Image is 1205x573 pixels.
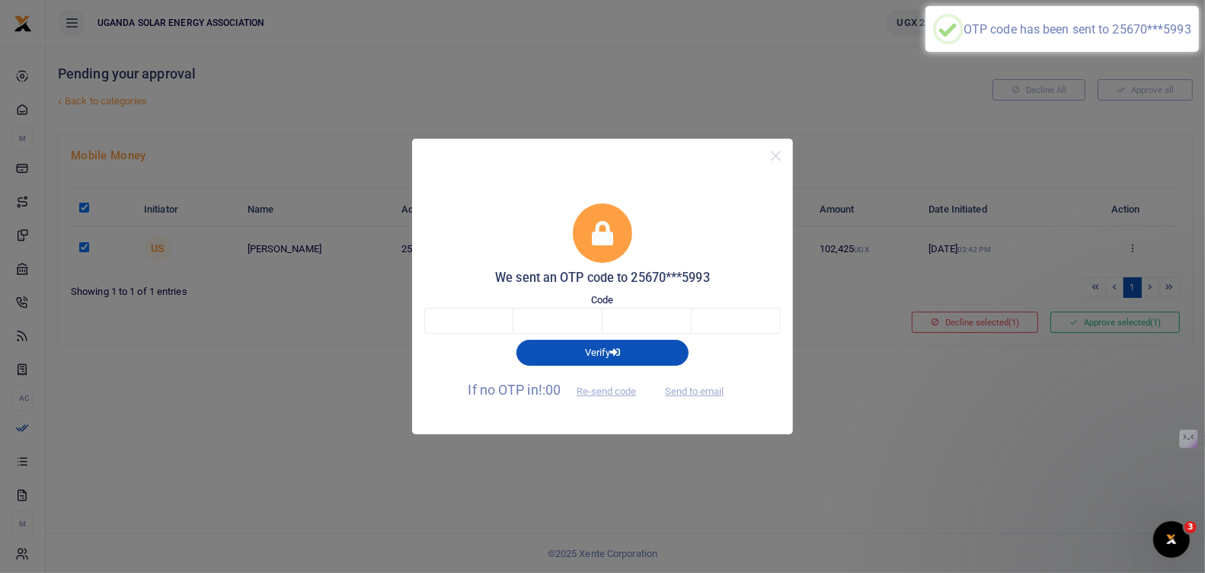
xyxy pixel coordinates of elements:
[1153,521,1190,558] iframe: Intercom live chat
[539,382,561,398] span: !:00
[1184,521,1197,533] span: 3
[765,145,787,167] button: Close
[964,22,1191,37] div: OTP code has been sent to 25670***5993
[516,340,689,366] button: Verify
[468,382,650,398] span: If no OTP in
[424,270,781,286] h5: We sent an OTP code to 25670***5993
[591,293,613,308] label: Code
